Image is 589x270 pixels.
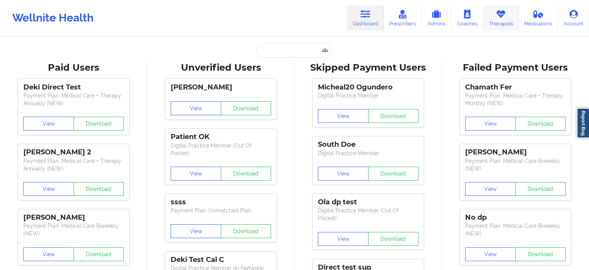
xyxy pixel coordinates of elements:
[318,167,369,181] button: View
[483,5,519,31] a: Therapists
[558,5,589,31] a: Account
[23,92,124,107] p: Payment Plan : Medical Care + Therapy Annually (NEW)
[318,83,418,92] div: Micheal20 Ogundero
[368,167,419,181] button: Download
[465,117,516,131] button: View
[23,213,124,222] div: [PERSON_NAME]
[23,117,74,131] button: View
[74,117,124,131] button: Download
[23,83,124,92] div: Deki Direct Test
[171,133,271,141] div: Patient OK
[171,198,271,207] div: ssss
[515,117,566,131] button: Download
[74,182,124,196] button: Download
[171,255,271,264] div: Deki Test Cal C
[171,207,271,214] p: Payment Plan : Unmatched Plan
[368,232,419,246] button: Download
[451,5,483,31] a: Coaches
[171,167,221,181] button: View
[318,109,369,123] button: View
[421,5,451,31] a: Admins
[318,140,418,149] div: South Doe
[465,92,566,107] p: Payment Plan : Medical Care + Therapy Monthly (NEW)
[465,157,566,172] p: Payment Plan : Medical Care Biweekly (NEW)
[23,157,124,172] p: Payment Plan : Medical Care + Therapy Annually (NEW)
[221,101,271,115] button: Download
[465,222,566,237] p: Payment Plan : Medical Care Biweekly (NEW)
[447,62,584,74] div: Failed Payment Users
[300,62,436,74] div: Skipped Payment Users
[318,92,418,99] p: Digital Practice Member
[577,108,589,138] a: Report Bug
[318,149,418,157] p: Digital Practice Member
[153,62,289,74] div: Unverified Users
[515,247,566,261] button: Download
[171,83,271,92] div: [PERSON_NAME]
[515,182,566,196] button: Download
[171,101,221,115] button: View
[23,182,74,196] button: View
[23,247,74,261] button: View
[384,5,422,31] a: Prescribers
[23,222,124,237] p: Payment Plan : Medical Care Biweekly (NEW)
[347,5,384,31] a: Dashboard
[465,148,566,157] div: [PERSON_NAME]
[171,142,271,157] p: Digital Practice Member (Out Of Pocket)
[74,247,124,261] button: Download
[23,148,124,157] div: [PERSON_NAME] 2
[5,62,142,74] div: Paid Users
[465,182,516,196] button: View
[171,224,221,238] button: View
[465,83,566,92] div: Chamath Fer
[368,109,419,123] button: Download
[519,5,558,31] a: Medications
[318,198,418,207] div: Ola dp test
[318,232,369,246] button: View
[465,213,566,222] div: No dp
[221,167,271,181] button: Download
[465,247,516,261] button: View
[318,207,418,222] p: Digital Practice Member (Out Of Pocket)
[221,224,271,238] button: Download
